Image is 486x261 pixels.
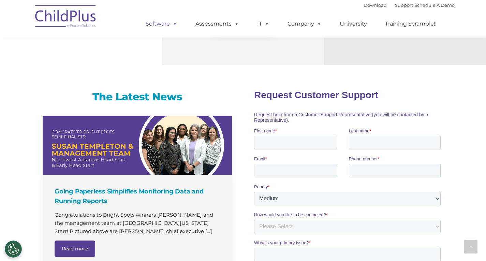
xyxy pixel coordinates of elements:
[55,241,95,257] a: Read more
[333,17,374,31] a: University
[414,2,455,8] a: Schedule A Demo
[139,17,184,31] a: Software
[55,187,222,206] h4: Going Paperless Simplifies Monitoring Data and Running Reports
[32,0,100,34] img: ChildPlus by Procare Solutions
[395,2,413,8] a: Support
[281,17,328,31] a: Company
[378,17,443,31] a: Training Scramble!!
[364,2,387,8] a: Download
[55,211,222,235] p: Congratulations to Bright Spots winners [PERSON_NAME] and the management team at [GEOGRAPHIC_DATA...
[250,17,276,31] a: IT
[43,90,232,104] h3: The Latest News
[189,17,246,31] a: Assessments
[364,2,455,8] font: |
